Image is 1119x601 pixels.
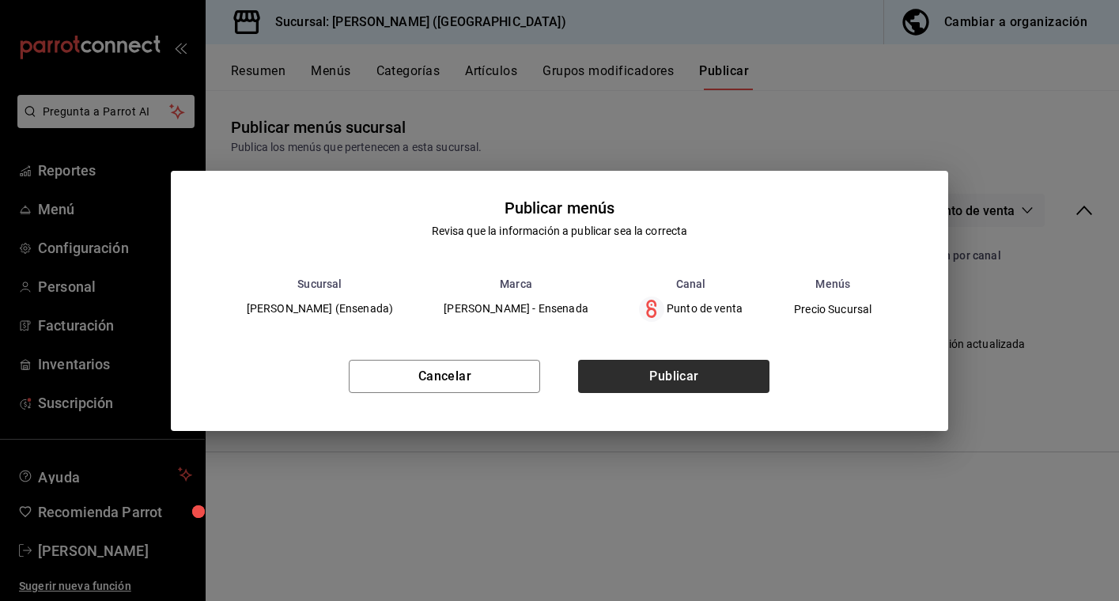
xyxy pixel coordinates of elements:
[418,278,614,290] th: Marca
[639,297,743,322] div: Punto de venta
[614,278,768,290] th: Canal
[221,278,419,290] th: Sucursal
[349,360,540,393] button: Cancelar
[578,360,769,393] button: Publicar
[432,223,688,240] div: Revisa que la información a publicar sea la correcta
[418,290,614,328] td: [PERSON_NAME] - Ensenada
[768,278,898,290] th: Menús
[505,196,615,220] div: Publicar menús
[221,290,419,328] td: [PERSON_NAME] (Ensenada)
[794,304,871,315] span: Precio Sucursal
